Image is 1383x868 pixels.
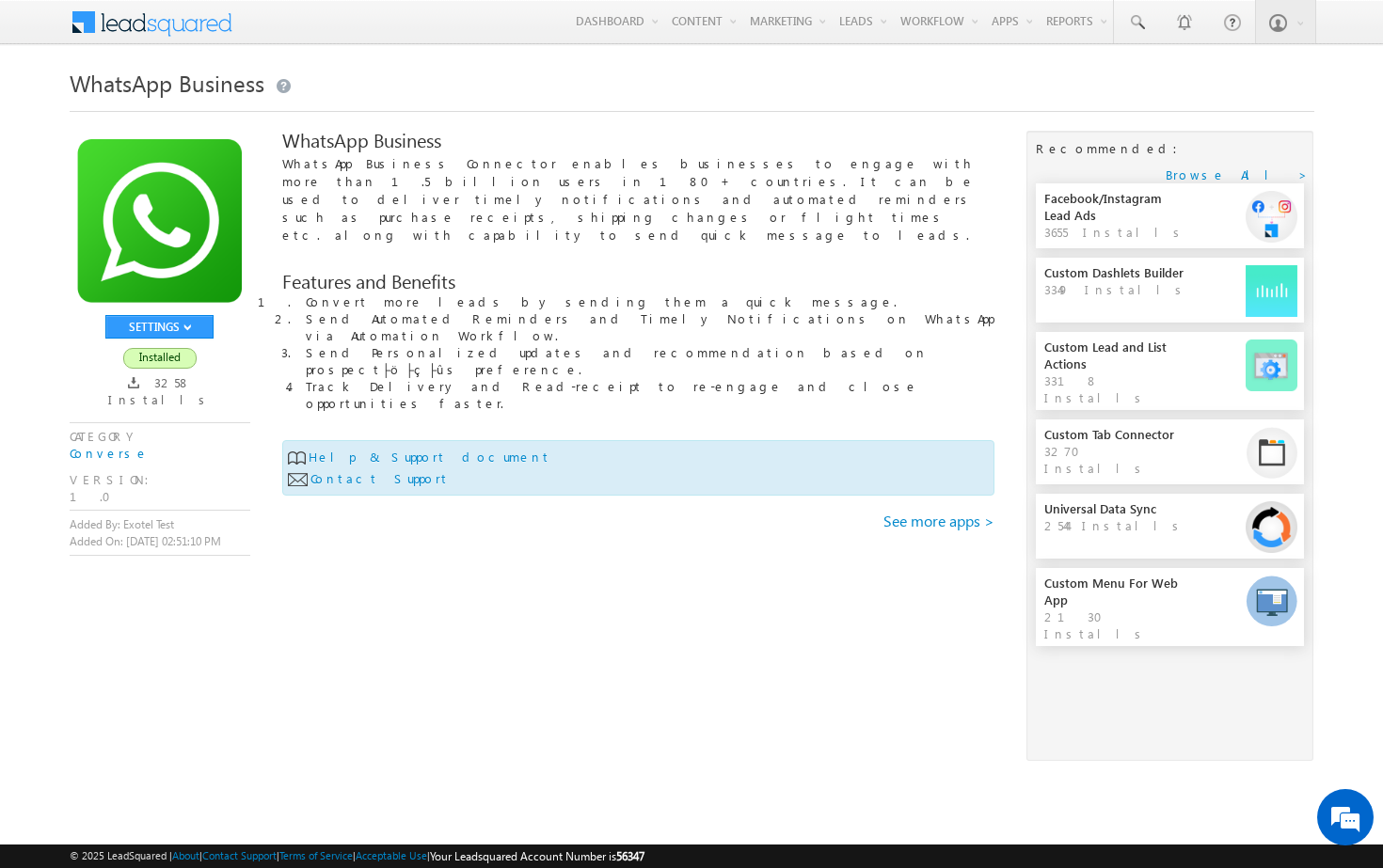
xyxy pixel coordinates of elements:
[1247,427,1297,479] img: connector Image
[1044,500,1189,517] div: Universal Data Sync
[1246,191,1297,243] img: connector Image
[306,344,995,378] li: Send Personalized updates and recommendation based on prospect├ö├ç├ûs preference.
[1044,264,1189,281] div: Custom Dashlets Builder
[1246,339,1297,391] img: connector Image
[105,315,214,339] button: SETTINGS
[70,428,250,445] div: CATEGORY
[309,449,551,465] a: Help & Support document
[70,516,250,533] label: Added By: Exotel Test
[1044,426,1189,443] div: Custom Tab Connector
[172,849,199,861] a: About
[1044,372,1189,406] div: 3318 Installs
[123,348,197,369] span: Installed
[70,131,250,311] img: connector-image
[1044,224,1189,241] div: 3655 Installs
[282,131,995,148] div: WhatsApp Business
[279,849,353,861] a: Terms of Service
[70,847,644,865] span: © 2025 LeadSquared | | | | |
[1246,265,1297,317] img: connector Image
[1044,575,1189,608] div: Custom Menu For Web App
[616,849,644,863] span: 56347
[282,154,995,244] p: WhatsApp Business Connector enables businesses to engage with more than 1.5 billion users in 180+...
[1166,166,1304,183] a: Browse All >
[1044,281,1189,298] div: 3349 Installs
[70,488,250,505] div: 1.0
[70,445,149,461] a: Converse
[70,68,264,98] span: WhatsApp Business
[306,310,995,344] li: Send Automated Reminders and Timely Notifications on WhatsApp via Automation Workflow.
[430,849,644,863] span: Your Leadsquared Account Number is
[1044,443,1189,477] div: 3270 Installs
[282,272,995,289] div: Features and Benefits
[1246,501,1297,553] img: connector Image
[202,849,277,861] a: Contact Support
[1044,190,1189,224] div: Facebook/Instagram Lead Ads
[310,470,450,486] a: Contact Support
[70,533,250,550] label: Added On: [DATE] 02:51:10 PM
[1044,339,1189,372] div: Custom Lead and List Actions
[1044,608,1189,642] div: 2130 Installs
[70,471,250,488] div: VERSION:
[1036,140,1167,166] div: Recommended:
[108,374,212,407] span: 3258 Installs
[306,378,995,412] li: Track Delivery and Read-receipt to re-engage and close opportunities faster.
[306,293,995,310] li: Convert more leads by sending them a quick message.
[1044,517,1189,534] div: 2544 Installs
[356,849,427,861] a: Acceptable Use
[883,513,994,529] a: See more apps >
[1246,576,1297,626] img: connector Image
